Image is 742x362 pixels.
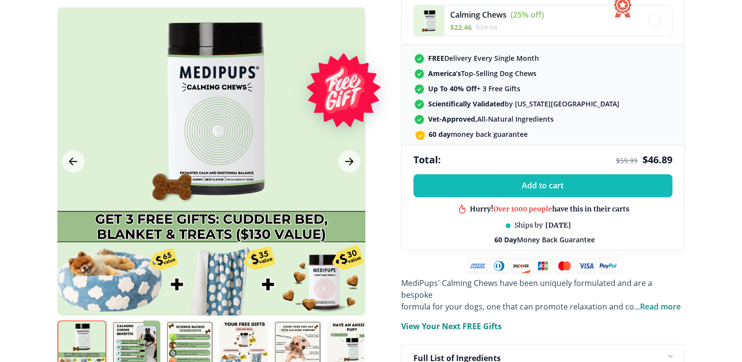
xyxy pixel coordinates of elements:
[338,150,360,172] button: Next Image
[401,320,502,332] p: View Your Next FREE Gifts
[429,129,528,139] span: money back guarantee
[62,150,84,172] button: Previous Image
[468,259,617,273] img: payment methods
[401,278,652,300] span: MediPups' Calming Chews have been uniquely formulated and are a bespoke
[428,69,537,78] span: Top-Selling Dog Chews
[494,235,517,244] strong: 60 Day
[508,213,552,222] span: Best product
[545,221,571,230] span: [DATE]
[450,23,472,32] span: $ 22.46
[476,23,497,32] span: $ 29.94
[428,84,520,93] span: + 3 Free Gifts
[414,5,444,36] img: Calming Chews - Medipups
[470,201,629,210] div: Hurry! have this in their carts
[401,301,634,312] span: formula for your dogs, one that can promote relaxation and co
[508,213,592,222] div: in this shop
[413,153,441,166] span: Total:
[494,235,595,244] span: Money Back Guarantee
[511,9,544,20] span: (25% off)
[428,53,539,63] span: Delivery Every Single Month
[428,114,554,124] span: All-Natural Ingredients
[450,9,507,20] span: Calming Chews
[429,129,451,139] strong: 60 day
[514,221,543,230] span: Ships by
[522,181,563,190] span: Add to cart
[634,301,681,312] span: ...
[640,301,681,312] span: Read more
[642,153,672,166] span: $ 46.89
[428,99,619,108] span: by [US_STATE][GEOGRAPHIC_DATA]
[428,53,444,63] strong: FREE
[616,156,638,165] span: $ 59.99
[428,69,461,78] strong: America’s
[413,174,672,197] button: Add to cart
[493,201,552,210] span: Over 1000 people
[428,84,477,93] strong: Up To 40% Off
[428,114,477,124] strong: Vet-Approved,
[428,99,505,108] strong: Scientifically Validated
